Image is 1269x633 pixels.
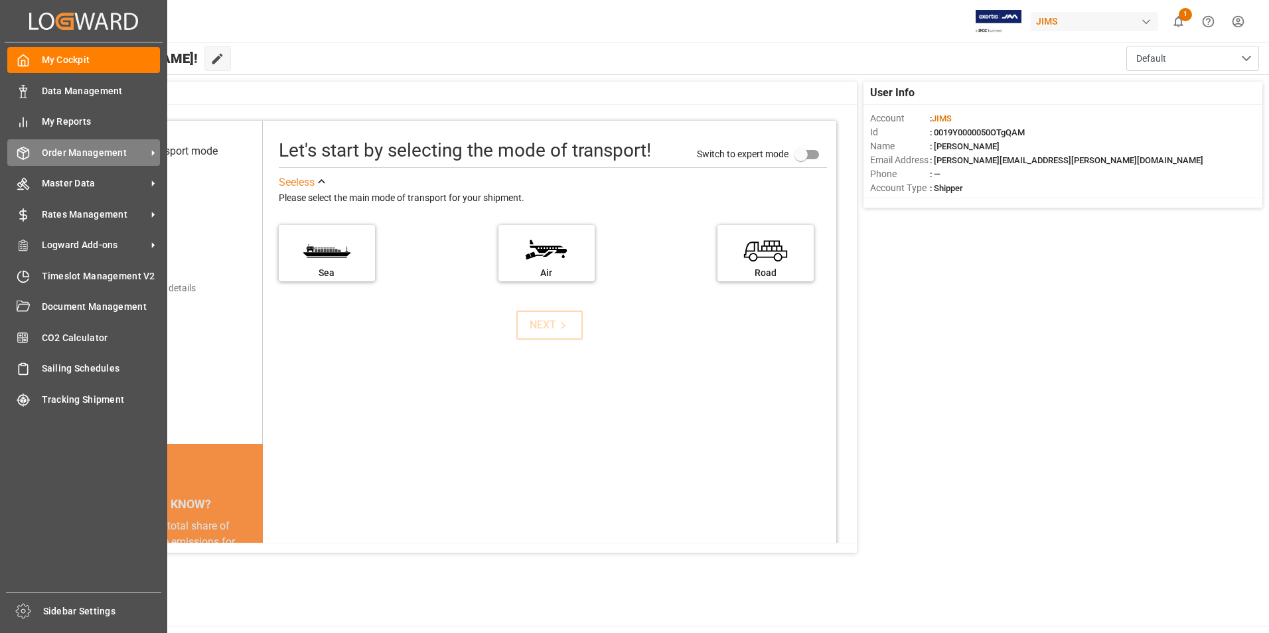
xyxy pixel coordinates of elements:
[930,141,1000,151] span: : [PERSON_NAME]
[1193,7,1223,36] button: Help Center
[279,175,315,190] div: See less
[55,46,198,71] span: Hello [PERSON_NAME]!
[505,266,588,280] div: Air
[7,324,160,350] a: CO2 Calculator
[530,317,570,333] div: NEXT
[1163,7,1193,36] button: show 1 new notifications
[870,125,930,139] span: Id
[870,111,930,125] span: Account
[42,53,161,67] span: My Cockpit
[42,300,161,314] span: Document Management
[279,190,827,206] div: Please select the main mode of transport for your shipment.
[7,294,160,320] a: Document Management
[1126,46,1259,71] button: open menu
[42,393,161,407] span: Tracking Shipment
[870,153,930,167] span: Email Address
[932,113,952,123] span: JIMS
[42,176,147,190] span: Master Data
[930,169,940,179] span: : —
[870,85,915,101] span: User Info
[930,155,1203,165] span: : [PERSON_NAME][EMAIL_ADDRESS][PERSON_NAME][DOMAIN_NAME]
[7,386,160,412] a: Tracking Shipment
[870,167,930,181] span: Phone
[976,10,1021,33] img: Exertis%20JAM%20-%20Email%20Logo.jpg_1722504956.jpg
[113,281,196,295] div: Add shipping details
[43,604,162,618] span: Sidebar Settings
[1136,52,1166,66] span: Default
[7,78,160,104] a: Data Management
[7,356,160,382] a: Sailing Schedules
[42,269,161,283] span: Timeslot Management V2
[42,238,147,252] span: Logward Add-ons
[1179,8,1192,21] span: 1
[42,208,147,222] span: Rates Management
[42,84,161,98] span: Data Management
[7,263,160,289] a: Timeslot Management V2
[870,181,930,195] span: Account Type
[285,266,368,280] div: Sea
[930,113,952,123] span: :
[1031,12,1158,31] div: JIMS
[42,146,147,160] span: Order Management
[42,331,161,345] span: CO2 Calculator
[930,127,1025,137] span: : 0019Y0000050OTgQAM
[870,139,930,153] span: Name
[279,137,651,165] div: Let's start by selecting the mode of transport!
[516,311,583,340] button: NEXT
[244,518,263,630] button: next slide / item
[42,362,161,376] span: Sailing Schedules
[7,47,160,73] a: My Cockpit
[697,148,788,159] span: Switch to expert mode
[7,109,160,135] a: My Reports
[930,183,963,193] span: : Shipper
[724,266,807,280] div: Road
[1031,9,1163,34] button: JIMS
[42,115,161,129] span: My Reports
